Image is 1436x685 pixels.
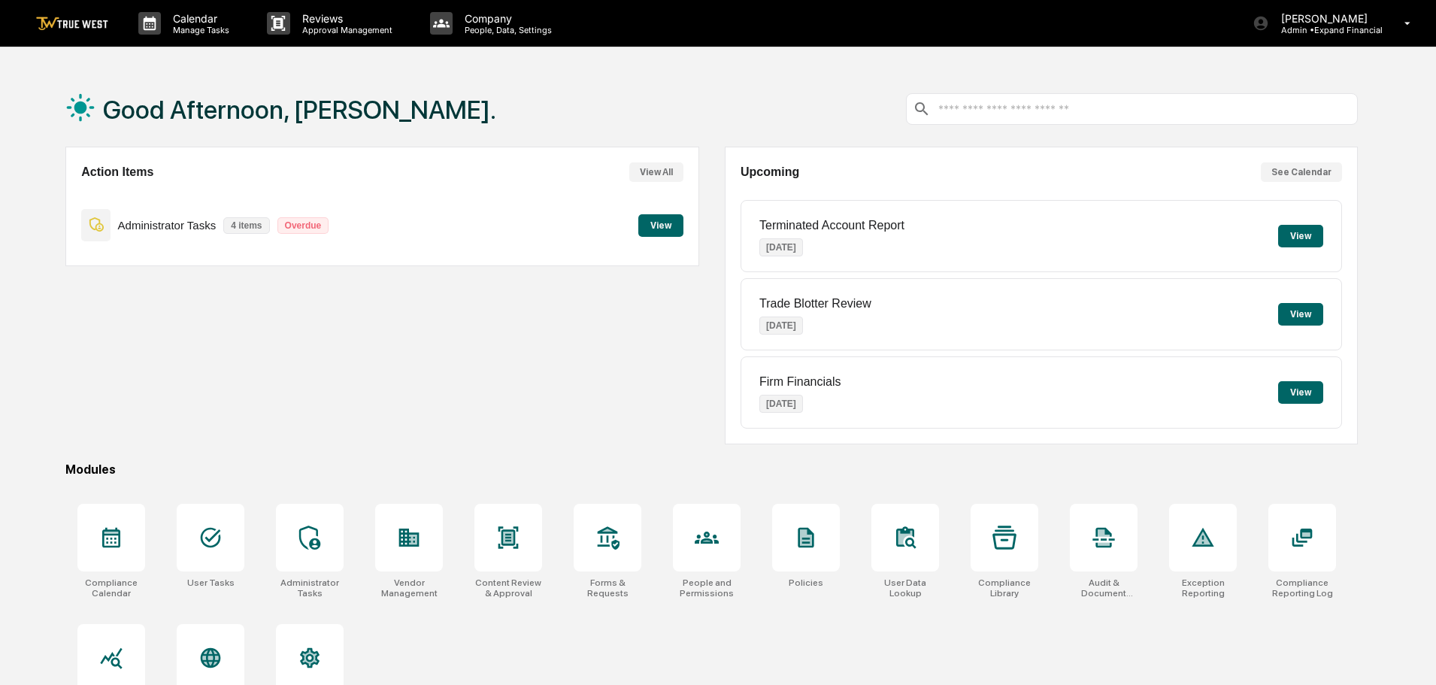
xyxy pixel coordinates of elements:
p: Company [453,12,559,25]
p: Firm Financials [759,375,841,389]
div: People and Permissions [673,577,741,599]
button: View All [629,162,683,182]
p: [PERSON_NAME] [1269,12,1383,25]
div: Exception Reporting [1169,577,1237,599]
button: View [1278,225,1323,247]
img: logo [36,17,108,31]
p: Overdue [277,217,329,234]
h2: Upcoming [741,165,799,179]
p: [DATE] [759,317,803,335]
p: Approval Management [290,25,400,35]
div: Forms & Requests [574,577,641,599]
button: See Calendar [1261,162,1342,182]
button: View [638,214,683,237]
p: [DATE] [759,238,803,256]
div: Compliance Calendar [77,577,145,599]
p: Terminated Account Report [759,219,904,232]
div: Content Review & Approval [474,577,542,599]
p: Admin • Expand Financial [1269,25,1383,35]
p: [DATE] [759,395,803,413]
button: View [1278,303,1323,326]
p: Calendar [161,12,237,25]
p: Administrator Tasks [118,219,217,232]
div: Compliance Reporting Log [1268,577,1336,599]
div: Vendor Management [375,577,443,599]
div: Administrator Tasks [276,577,344,599]
p: Reviews [290,12,400,25]
h2: Action Items [81,165,153,179]
h1: Good Afternoon, [PERSON_NAME]. [103,95,496,125]
div: Policies [789,577,823,588]
a: View [638,217,683,232]
p: Trade Blotter Review [759,297,871,311]
p: People, Data, Settings [453,25,559,35]
div: Compliance Library [971,577,1038,599]
div: User Data Lookup [871,577,939,599]
div: Audit & Document Logs [1070,577,1138,599]
p: 4 items [223,217,269,234]
p: Manage Tasks [161,25,237,35]
div: Modules [65,462,1358,477]
button: View [1278,381,1323,404]
div: User Tasks [187,577,235,588]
